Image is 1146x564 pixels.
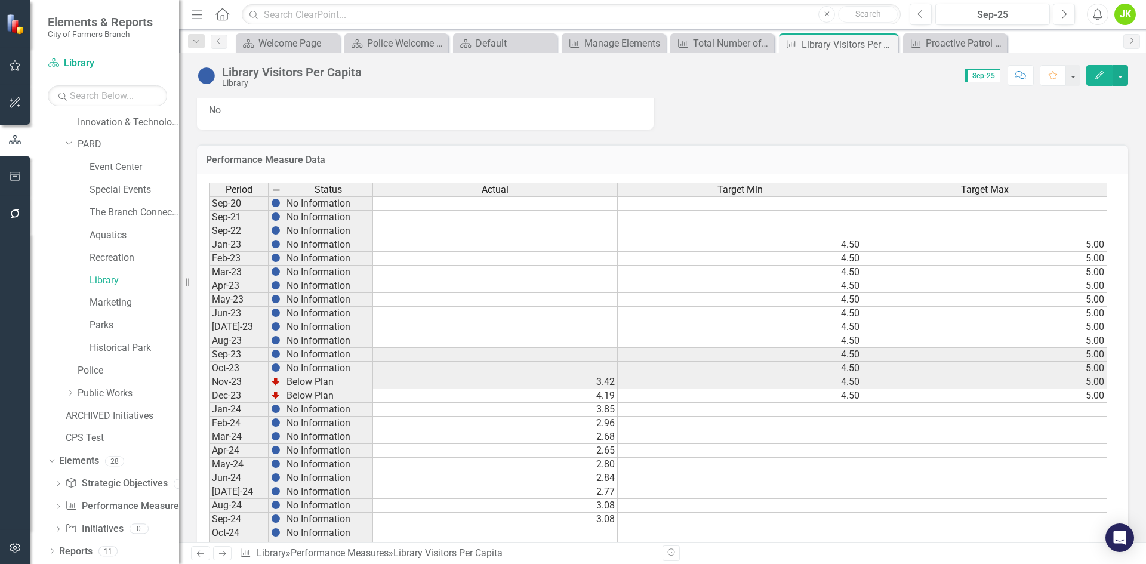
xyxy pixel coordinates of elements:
td: No Information [284,348,373,362]
a: Library [257,547,286,559]
td: No Information [284,513,373,526]
td: 5.00 [862,320,1107,334]
a: Elements [59,454,99,468]
td: 4.50 [618,348,862,362]
a: Event Center [90,161,179,174]
a: Initiatives [65,522,123,536]
td: 3.85 [373,403,618,417]
img: 8DAGhfEEPCf229AAAAAElFTkSuQmCC [272,185,281,195]
img: TnMDeAgwAPMxUmUi88jYAAAAAElFTkSuQmCC [271,390,281,400]
img: TnMDeAgwAPMxUmUi88jYAAAAAElFTkSuQmCC [271,377,281,386]
td: No Information [284,499,373,513]
span: Target Max [961,184,1009,195]
h3: Performance Measure Data [206,155,1119,165]
img: BgCOk07PiH71IgAAAABJRU5ErkJggg== [271,486,281,496]
td: Apr-24 [209,444,269,458]
a: ARCHIVED Initiatives [66,409,179,423]
td: No Information [284,362,373,375]
td: 5.00 [862,238,1107,252]
a: Marketing [90,296,179,310]
td: Sep-23 [209,348,269,362]
td: No Information [284,211,373,224]
td: 5.00 [862,279,1107,293]
a: Performance Measures [291,547,389,559]
a: Default [456,36,554,51]
td: No Information [284,485,373,499]
td: 4.50 [618,389,862,403]
td: 4.50 [618,334,862,348]
img: BgCOk07PiH71IgAAAABJRU5ErkJggg== [271,335,281,345]
td: No Information [284,266,373,279]
img: BgCOk07PiH71IgAAAABJRU5ErkJggg== [271,267,281,276]
div: Default [476,36,554,51]
img: BgCOk07PiH71IgAAAABJRU5ErkJggg== [271,432,281,441]
img: BgCOk07PiH71IgAAAABJRU5ErkJggg== [271,473,281,482]
td: No Information [284,458,373,471]
div: Proactive Patrol Time [926,36,1004,51]
div: Library Visitors Per Capita [222,66,362,79]
span: No [209,104,221,116]
div: Total Number of Visitors (Door Count) [693,36,771,51]
div: » » [239,547,654,560]
a: PARD [78,138,179,152]
td: Sep-20 [209,196,269,211]
a: The Branch Connection [90,206,179,220]
a: Strategic Objectives [65,477,167,491]
img: BgCOk07PiH71IgAAAABJRU5ErkJggg== [271,281,281,290]
td: [DATE]-23 [209,320,269,334]
div: Library Visitors Per Capita [802,37,895,52]
td: 4.50 [618,362,862,375]
img: BgCOk07PiH71IgAAAABJRU5ErkJggg== [271,500,281,510]
td: No Information [284,293,373,307]
img: BgCOk07PiH71IgAAAABJRU5ErkJggg== [271,404,281,414]
img: BgCOk07PiH71IgAAAABJRU5ErkJggg== [271,253,281,263]
td: 2.69 [373,540,618,554]
div: 0 [130,524,149,534]
a: Performance Measures [65,500,183,513]
td: No Information [284,238,373,252]
td: 2.68 [373,430,618,444]
td: Sep-22 [209,224,269,238]
a: Recreation [90,251,179,265]
div: Manage Elements [584,36,663,51]
td: 4.50 [618,375,862,389]
img: BgCOk07PiH71IgAAAABJRU5ErkJggg== [271,363,281,372]
td: No Information [284,417,373,430]
td: 5.00 [862,375,1107,389]
td: 5.00 [862,348,1107,362]
a: Proactive Patrol Time [906,36,1004,51]
td: 3.08 [373,499,618,513]
td: 2.65 [373,444,618,458]
td: May-23 [209,293,269,307]
a: Special Events [90,183,179,197]
input: Search ClearPoint... [242,4,901,25]
td: 4.50 [618,252,862,266]
a: Library [48,57,167,70]
td: Aug-24 [209,499,269,513]
img: BgCOk07PiH71IgAAAABJRU5ErkJggg== [271,212,281,221]
img: BgCOk07PiH71IgAAAABJRU5ErkJggg== [271,198,281,208]
div: Library Visitors Per Capita [393,547,503,559]
button: Sep-25 [935,4,1050,25]
span: Elements & Reports [48,15,153,29]
button: JK [1114,4,1136,25]
td: No Information [284,403,373,417]
td: Below Plan [284,375,373,389]
td: Aug-23 [209,334,269,348]
small: City of Farmers Branch [48,29,153,39]
img: BgCOk07PiH71IgAAAABJRU5ErkJggg== [271,239,281,249]
td: 4.19 [373,389,618,403]
td: 2.96 [373,417,618,430]
img: BgCOk07PiH71IgAAAABJRU5ErkJggg== [271,308,281,318]
td: Jun-23 [209,307,269,320]
td: 4.50 [618,279,862,293]
td: 4.50 [618,307,862,320]
td: 4.50 [618,320,862,334]
img: BgCOk07PiH71IgAAAABJRU5ErkJggg== [271,514,281,523]
td: Jun-24 [209,471,269,485]
a: Police Welcome Page [347,36,445,51]
td: 2.80 [373,458,618,471]
td: No Information [284,526,373,540]
td: 4.50 [618,238,862,252]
